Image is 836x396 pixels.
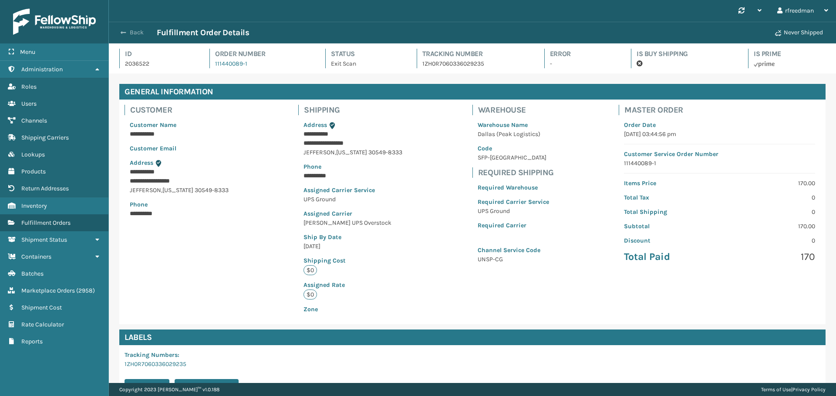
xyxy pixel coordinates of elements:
[125,360,186,368] a: 1ZH0R7060336029235
[21,287,75,294] span: Marketplace Orders
[303,162,402,171] p: Phone
[725,236,815,245] p: 0
[331,49,401,59] h4: Status
[478,120,549,130] p: Warehouse Name
[130,105,234,115] h4: Customer
[303,280,402,290] p: Assigned Rate
[422,59,529,68] p: 1ZH0R7060336029235
[770,24,828,41] button: Never Shipped
[624,179,714,188] p: Items Price
[303,290,317,299] p: $0
[792,386,826,393] a: Privacy Policy
[21,270,44,277] span: Batches
[754,49,826,59] h4: Is Prime
[130,144,229,153] p: Customer Email
[725,222,815,231] p: 170.00
[125,379,169,395] button: Print Label
[725,207,815,216] p: 0
[550,49,615,59] h4: Error
[478,167,554,178] h4: Required Shipping
[157,27,249,38] h3: Fulfillment Order Details
[478,255,549,264] p: UNSP-CG
[21,219,71,226] span: Fulfillment Orders
[624,236,714,245] p: Discount
[21,304,62,311] span: Shipment Cost
[478,246,549,255] p: Channel Service Code
[550,59,615,68] p: -
[303,149,335,156] span: JEFFERSON
[21,66,63,73] span: Administration
[478,183,549,192] p: Required Warehouse
[21,117,47,124] span: Channels
[303,233,402,242] p: Ship By Date
[215,49,310,59] h4: Order Number
[130,186,161,194] span: JEFFERSON
[331,59,401,68] p: Exit Scan
[21,185,69,192] span: Return Addresses
[761,383,826,396] div: |
[478,221,549,230] p: Required Carrier
[303,195,402,204] p: UPS Ground
[303,121,327,129] span: Address
[624,130,815,139] p: [DATE] 03:44:56 pm
[478,206,549,216] p: UPS Ground
[303,186,402,195] p: Assigned Carrier Service
[637,49,732,59] h4: Is Buy Shipping
[119,84,826,100] h4: General Information
[303,265,317,275] p: $0
[624,193,714,202] p: Total Tax
[336,149,367,156] span: [US_STATE]
[422,49,529,59] h4: Tracking Number
[478,144,549,153] p: Code
[624,159,815,168] p: 111440089-1
[624,105,820,115] h4: Master Order
[21,151,45,158] span: Lookups
[304,105,408,115] h4: Shipping
[21,338,43,345] span: Reports
[478,130,549,139] p: Dallas (Peak Logistics)
[725,250,815,263] p: 170
[21,83,37,90] span: Roles
[130,159,153,166] span: Address
[725,179,815,188] p: 170.00
[725,193,815,202] p: 0
[624,250,714,263] p: Total Paid
[624,222,714,231] p: Subtotal
[119,383,219,396] p: Copyright 2023 [PERSON_NAME]™ v 1.0.188
[117,29,157,37] button: Back
[624,150,815,159] p: Customer Service Order Number
[21,253,51,260] span: Containers
[21,168,46,175] span: Products
[303,305,402,314] p: Zone
[76,287,95,294] span: ( 2958 )
[303,242,402,251] p: [DATE]
[195,186,229,194] span: 30549-8333
[125,351,179,359] span: Tracking Numbers :
[21,134,69,141] span: Shipping Carriers
[175,379,239,395] button: Print Packing Slip
[624,120,815,130] p: Order Date
[478,197,549,206] p: Required Carrier Service
[161,186,162,194] span: ,
[335,149,336,156] span: ,
[215,60,247,67] a: 111440089-1
[125,59,194,68] p: 2036522
[21,321,64,328] span: Rate Calculator
[119,329,826,345] h4: Labels
[303,256,402,265] p: Shipping Cost
[478,105,554,115] h4: Warehouse
[303,218,402,227] p: [PERSON_NAME] UPS Overstock
[125,49,194,59] h4: Id
[20,48,35,56] span: Menu
[303,209,402,218] p: Assigned Carrier
[21,202,47,210] span: Inventory
[624,207,714,216] p: Total Shipping
[130,200,229,209] p: Phone
[130,120,229,130] p: Customer Name
[368,149,402,156] span: 30549-8333
[21,100,37,107] span: Users
[13,9,96,35] img: logo
[478,153,549,162] p: SFP-[GEOGRAPHIC_DATA]
[761,386,791,393] a: Terms of Use
[162,186,193,194] span: [US_STATE]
